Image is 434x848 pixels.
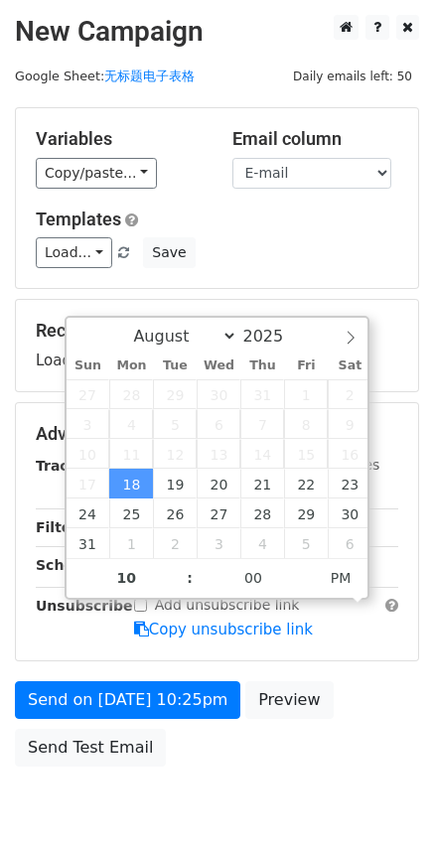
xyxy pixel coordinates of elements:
a: Templates [36,209,121,229]
span: August 1, 2025 [284,379,328,409]
h2: New Campaign [15,15,419,49]
span: August 26, 2025 [153,498,197,528]
span: August 5, 2025 [153,409,197,439]
span: September 6, 2025 [328,528,371,558]
button: Save [143,237,195,268]
h5: Email column [232,128,399,150]
span: August 4, 2025 [109,409,153,439]
a: Load... [36,237,112,268]
span: August 11, 2025 [109,439,153,469]
span: August 22, 2025 [284,469,328,498]
span: August 6, 2025 [197,409,240,439]
a: Daily emails left: 50 [286,69,419,83]
h5: Recipients [36,320,398,342]
h5: Variables [36,128,203,150]
input: Minute [193,558,314,598]
span: Sat [328,359,371,372]
span: Fri [284,359,328,372]
span: August 7, 2025 [240,409,284,439]
span: August 23, 2025 [328,469,371,498]
span: August 31, 2025 [67,528,110,558]
strong: Filters [36,519,86,535]
span: September 2, 2025 [153,528,197,558]
a: Copy/paste... [36,158,157,189]
span: August 19, 2025 [153,469,197,498]
iframe: Chat Widget [335,753,434,848]
span: August 17, 2025 [67,469,110,498]
span: July 31, 2025 [240,379,284,409]
a: 无标题电子表格 [104,69,195,83]
span: August 30, 2025 [328,498,371,528]
span: August 15, 2025 [284,439,328,469]
div: 聊天小组件 [335,753,434,848]
span: September 5, 2025 [284,528,328,558]
span: August 8, 2025 [284,409,328,439]
strong: Tracking [36,458,102,474]
a: Send on [DATE] 10:25pm [15,681,240,719]
span: Wed [197,359,240,372]
span: Mon [109,359,153,372]
span: September 4, 2025 [240,528,284,558]
div: Loading... [36,320,398,371]
strong: Unsubscribe [36,598,133,614]
span: July 29, 2025 [153,379,197,409]
span: July 28, 2025 [109,379,153,409]
span: Tue [153,359,197,372]
span: August 16, 2025 [328,439,371,469]
span: August 2, 2025 [328,379,371,409]
span: August 28, 2025 [240,498,284,528]
span: August 20, 2025 [197,469,240,498]
h5: Advanced [36,423,398,445]
a: Copy unsubscribe link [134,621,313,638]
input: Hour [67,558,188,598]
span: Daily emails left: 50 [286,66,419,87]
small: Google Sheet: [15,69,195,83]
span: July 27, 2025 [67,379,110,409]
a: Preview [245,681,333,719]
span: August 14, 2025 [240,439,284,469]
input: Year [237,327,309,346]
span: August 25, 2025 [109,498,153,528]
span: August 3, 2025 [67,409,110,439]
span: August 12, 2025 [153,439,197,469]
span: August 29, 2025 [284,498,328,528]
span: Sun [67,359,110,372]
span: September 3, 2025 [197,528,240,558]
span: July 30, 2025 [197,379,240,409]
span: : [187,558,193,598]
span: August 13, 2025 [197,439,240,469]
span: August 24, 2025 [67,498,110,528]
span: August 21, 2025 [240,469,284,498]
span: Click to toggle [314,558,368,598]
span: Thu [240,359,284,372]
span: August 18, 2025 [109,469,153,498]
strong: Schedule [36,557,107,573]
label: Add unsubscribe link [155,595,300,616]
span: August 10, 2025 [67,439,110,469]
span: August 27, 2025 [197,498,240,528]
span: August 9, 2025 [328,409,371,439]
a: Send Test Email [15,729,166,767]
span: September 1, 2025 [109,528,153,558]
